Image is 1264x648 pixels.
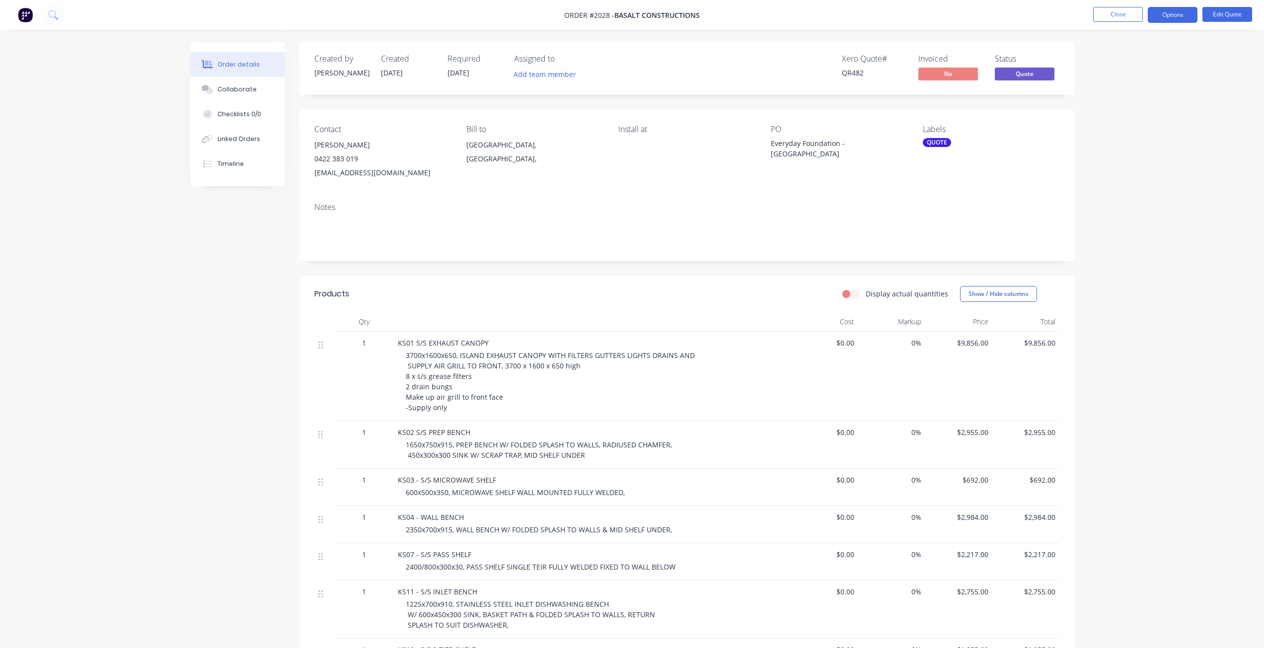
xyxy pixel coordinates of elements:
span: $2,984.00 [996,512,1055,522]
button: Add team member [514,68,582,81]
div: PO [771,125,907,134]
div: Status [995,54,1059,64]
span: 3700x1600x650, ISLAND EXHAUST CANOPY WITH FILTERS GUTTERS LIGHTS DRAINS AND SUPPLY AIR GRILL TO F... [406,351,695,412]
button: Collaborate [190,77,285,102]
div: Price [925,312,992,332]
span: 1 [362,549,366,560]
div: Qty [334,312,394,332]
button: Add team member [508,68,581,81]
div: Everyday Foundation - [GEOGRAPHIC_DATA] [771,138,895,159]
button: Quote [995,68,1054,82]
div: Order details [218,60,260,69]
div: Timeline [218,159,244,168]
span: $692.00 [996,475,1055,485]
span: $2,955.00 [929,427,988,437]
span: [DATE] [381,68,403,77]
span: KS04 - WALL BENCH [398,512,464,522]
span: 2350x700x915, WALL BENCH W/ FOLDED SPLASH TO WALLS & MID SHELF UNDER, [406,525,672,534]
div: Cost [791,312,858,332]
span: $0.00 [795,512,854,522]
button: Show / Hide columns [960,286,1037,302]
span: 600x500x350, MICROWAVE SHELF WALL MOUNTED FULLY WELDED, [406,488,625,497]
span: 1225x700x910, STAINLESS STEEL INLET DISHWASHING BENCH W/ 600x450x300 SINK, BASKET PATH & FOLDED S... [406,599,655,630]
span: 0% [862,475,921,485]
label: Display actual quantities [866,288,948,299]
div: Created [381,54,436,64]
span: 0% [862,586,921,597]
div: Notes [314,203,1059,212]
span: Quote [995,68,1054,80]
span: $2,217.00 [996,549,1055,560]
div: Labels [923,125,1059,134]
button: Options [1148,7,1197,23]
span: 0% [862,512,921,522]
span: [DATE] [447,68,469,77]
span: $0.00 [795,338,854,348]
span: KS03 - S/S MICROWAVE SHELF [398,475,496,485]
div: [PERSON_NAME] [314,68,369,78]
span: 1 [362,475,366,485]
div: [GEOGRAPHIC_DATA], [GEOGRAPHIC_DATA], [466,138,602,170]
div: [EMAIL_ADDRESS][DOMAIN_NAME] [314,166,450,180]
span: $0.00 [795,586,854,597]
span: $2,755.00 [996,586,1055,597]
button: Order details [190,52,285,77]
span: 1 [362,338,366,348]
span: 0% [862,338,921,348]
img: Factory [18,7,33,22]
span: $2,217.00 [929,549,988,560]
span: 1 [362,427,366,437]
div: [PERSON_NAME] [314,138,450,152]
button: Linked Orders [190,127,285,151]
div: Checklists 0/0 [218,110,261,119]
span: $9,856.00 [996,338,1055,348]
span: KS11 - S/S INLET BENCH [398,587,477,596]
div: QR482 [842,68,906,78]
span: Basalt Constructions [614,10,700,20]
div: Bill to [466,125,602,134]
div: Invoiced [918,54,983,64]
span: KS02 S/S PREP BENCH [398,428,470,437]
span: KS07 - S/S PASS SHELF [398,550,471,559]
span: $0.00 [795,549,854,560]
div: Install at [618,125,754,134]
button: Timeline [190,151,285,176]
span: 0% [862,549,921,560]
span: $692.00 [929,475,988,485]
div: Markup [858,312,925,332]
div: [PERSON_NAME]0422 383 019[EMAIL_ADDRESS][DOMAIN_NAME] [314,138,450,180]
div: Created by [314,54,369,64]
span: Order #2028 - [564,10,614,20]
span: $0.00 [795,475,854,485]
div: QUOTE [923,138,951,147]
button: Close [1093,7,1143,22]
span: 2400/800x300x30, PASS SHELF SINGLE TEIR FULLY WELDED FIXED TO WALL BELOW [406,562,675,572]
div: 0422 383 019 [314,152,450,166]
div: Required [447,54,502,64]
div: Linked Orders [218,135,260,144]
span: $2,955.00 [996,427,1055,437]
span: 1650x750x915, PREP BENCH W/ FOLDED SPLASH TO WALLS, RADIUSED CHAMFER, 450x300x300 SINK W/ SCRAP T... [406,440,672,460]
div: Assigned to [514,54,613,64]
span: KS01 S/S EXHAUST CANOPY [398,338,489,348]
div: Collaborate [218,85,257,94]
span: 0% [862,427,921,437]
span: No [918,68,978,80]
div: Products [314,288,349,300]
span: 1 [362,586,366,597]
span: $9,856.00 [929,338,988,348]
span: $0.00 [795,427,854,437]
div: Total [992,312,1059,332]
span: 1 [362,512,366,522]
button: Edit Quote [1202,7,1252,22]
div: Contact [314,125,450,134]
span: $2,984.00 [929,512,988,522]
div: Xero Quote # [842,54,906,64]
div: [GEOGRAPHIC_DATA], [GEOGRAPHIC_DATA], [466,138,602,166]
button: Checklists 0/0 [190,102,285,127]
span: $2,755.00 [929,586,988,597]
